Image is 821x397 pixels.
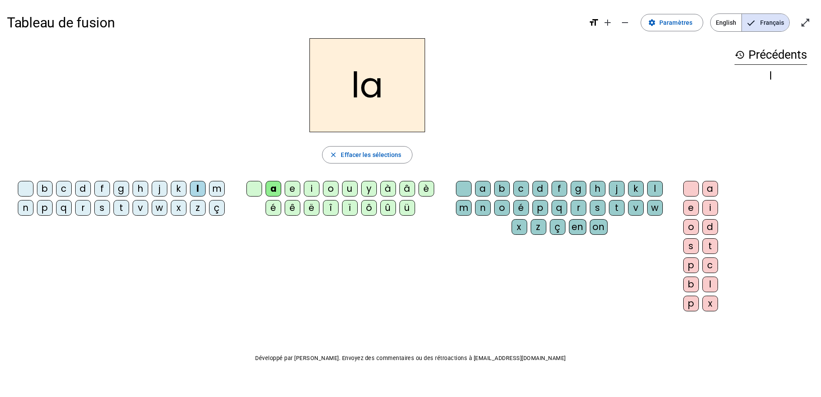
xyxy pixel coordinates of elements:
[702,296,718,311] div: x
[552,181,567,197] div: f
[475,181,491,197] div: a
[209,181,225,197] div: m
[329,151,337,159] mat-icon: close
[56,181,72,197] div: c
[113,200,129,216] div: t
[590,200,605,216] div: s
[266,181,281,197] div: a
[323,200,339,216] div: î
[152,200,167,216] div: w
[735,50,745,60] mat-icon: history
[75,200,91,216] div: r
[512,219,527,235] div: x
[531,219,546,235] div: z
[683,277,699,292] div: b
[209,200,225,216] div: ç
[659,17,692,28] span: Paramètres
[342,200,358,216] div: ï
[399,200,415,216] div: ü
[475,200,491,216] div: n
[609,181,625,197] div: j
[683,219,699,235] div: o
[550,219,565,235] div: ç
[361,181,377,197] div: y
[641,14,703,31] button: Paramètres
[56,200,72,216] div: q
[683,200,699,216] div: e
[702,181,718,197] div: a
[532,181,548,197] div: d
[797,14,814,31] button: Entrer en plein écran
[513,181,529,197] div: c
[532,200,548,216] div: p
[304,181,319,197] div: i
[571,181,586,197] div: g
[552,200,567,216] div: q
[602,17,613,28] mat-icon: add
[380,181,396,197] div: à
[7,9,582,37] h1: Tableau de fusion
[494,181,510,197] div: b
[266,200,281,216] div: é
[683,257,699,273] div: p
[323,181,339,197] div: o
[285,181,300,197] div: e
[322,146,412,163] button: Effacer les sélections
[702,200,718,216] div: i
[571,200,586,216] div: r
[702,238,718,254] div: t
[742,14,789,31] span: Français
[683,238,699,254] div: s
[599,14,616,31] button: Augmenter la taille de la police
[609,200,625,216] div: t
[702,219,718,235] div: d
[702,257,718,273] div: c
[569,219,586,235] div: en
[683,296,699,311] div: p
[735,45,807,65] h3: Précédents
[399,181,415,197] div: â
[620,17,630,28] mat-icon: remove
[94,181,110,197] div: f
[341,150,401,160] span: Effacer les sélections
[190,200,206,216] div: z
[94,200,110,216] div: s
[419,181,434,197] div: è
[7,353,814,364] p: Développé par [PERSON_NAME]. Envoyez des commentaires ou des rétroactions à [EMAIL_ADDRESS][DOMAI...
[702,277,718,292] div: l
[190,181,206,197] div: l
[590,219,608,235] div: on
[710,13,790,32] mat-button-toggle-group: Language selection
[285,200,300,216] div: ê
[75,181,91,197] div: d
[628,181,644,197] div: k
[647,200,663,216] div: w
[171,200,186,216] div: x
[309,38,425,132] h2: la
[342,181,358,197] div: u
[494,200,510,216] div: o
[628,200,644,216] div: v
[113,181,129,197] div: g
[711,14,741,31] span: English
[304,200,319,216] div: ë
[380,200,396,216] div: û
[588,17,599,28] mat-icon: format_size
[37,181,53,197] div: b
[171,181,186,197] div: k
[616,14,634,31] button: Diminuer la taille de la police
[800,17,811,28] mat-icon: open_in_full
[648,19,656,27] mat-icon: settings
[133,181,148,197] div: h
[647,181,663,197] div: l
[18,200,33,216] div: n
[735,71,807,81] div: l
[590,181,605,197] div: h
[152,181,167,197] div: j
[456,200,472,216] div: m
[361,200,377,216] div: ô
[133,200,148,216] div: v
[37,200,53,216] div: p
[513,200,529,216] div: é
